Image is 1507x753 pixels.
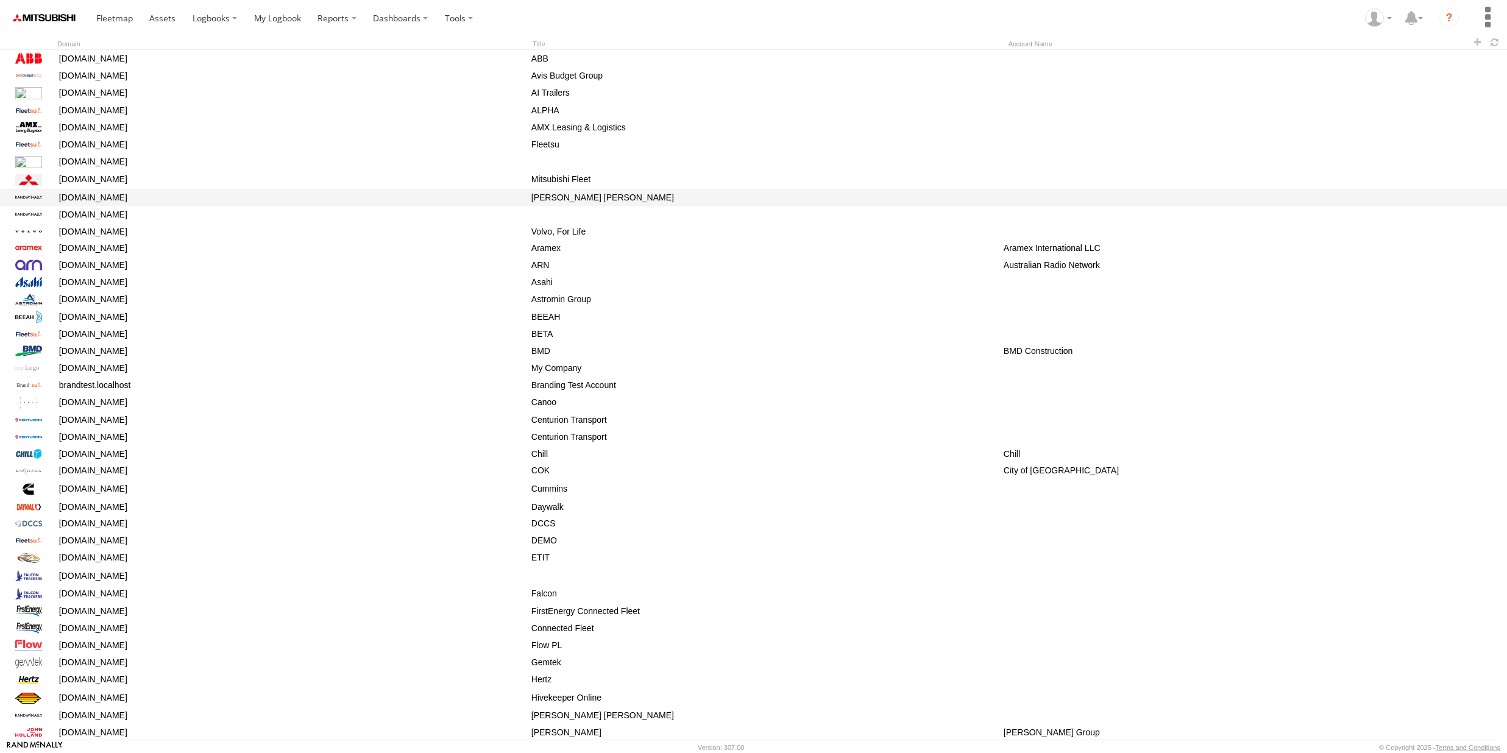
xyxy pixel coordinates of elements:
[1436,744,1500,751] a: Terms and Conditions
[15,362,42,373] img: brandless-logo.svg
[1361,9,1396,27] div: Jonah Towler
[57,207,516,222] div: [DOMAIN_NAME]
[530,85,988,101] div: AI Trailers
[57,672,516,688] div: [DOMAIN_NAME]
[1002,464,1461,479] div: City of [GEOGRAPHIC_DATA]
[530,586,988,601] div: Falcon
[57,40,519,48] div: Domain
[15,122,42,133] img: AMXlogo-sm.jpg.webp
[530,604,988,618] div: FirstEnergy Connected Fleet
[15,623,42,634] img: logo-corporate.png
[530,327,988,342] div: BETA
[15,674,42,686] img: hertz-logo.svg
[530,709,988,723] div: [PERSON_NAME] [PERSON_NAME]
[15,657,42,668] img: gemtek-logo.png
[57,517,516,531] div: [DOMAIN_NAME]
[15,535,42,546] img: fleetsu-logo-horizontal.svg
[57,604,516,618] div: [DOMAIN_NAME]
[57,550,516,566] div: [DOMAIN_NAME]
[1002,344,1461,358] div: BMD Construction
[57,725,516,740] div: [DOMAIN_NAME]
[57,292,516,308] div: [DOMAIN_NAME]
[15,570,42,582] img: falconlogo.png
[530,447,988,461] div: Chill
[57,275,516,289] div: [DOMAIN_NAME]
[15,294,42,306] img: logo.png
[533,40,995,48] div: Title
[15,87,42,99] img: AI-TRAILER-LEASE-INC-LOGO-1.png
[15,710,42,721] img: rand-logo.svg
[1439,8,1459,27] i: ?
[57,172,516,188] div: [DOMAIN_NAME]
[57,224,516,239] div: [DOMAIN_NAME]
[530,395,988,411] div: Canoo
[15,380,42,391] img: logo.svg
[530,51,988,66] div: ABB
[57,327,516,342] div: [DOMAIN_NAME]
[530,172,988,188] div: Mitsubishi Fleet
[15,139,42,150] img: fleetsu-logo-horizontal.svg
[57,656,516,670] div: [DOMAIN_NAME]
[530,672,988,688] div: Hertz
[530,430,988,444] div: Centurion Transport
[57,481,516,497] div: [DOMAIN_NAME]
[1002,258,1461,272] div: Australian Radio Network
[57,378,516,392] div: brandtest.localhost
[530,292,988,308] div: Astromin Group
[57,104,516,118] div: [DOMAIN_NAME]
[15,328,42,339] img: fleetsu-logo-horizontal.svg
[15,209,42,220] img: rand-logo.svg
[1009,40,1470,48] div: Account Name
[15,501,42,512] img: daywalk-logo.jpeg
[698,744,744,751] div: Version: 307.00
[57,51,516,66] div: [DOMAIN_NAME]
[57,85,516,101] div: [DOMAIN_NAME]
[15,226,42,237] img: volvo-spread-wordmark.svg
[530,550,988,566] div: ETIT
[15,727,42,738] img: jhg-logo.svg
[15,397,42,409] img: canoo-logo.svg
[530,500,988,514] div: Daywalk
[530,68,988,83] div: Avis Budget Group
[15,465,42,477] img: cok-logo.png
[530,120,988,135] div: AMX Leasing & Logistics
[15,588,42,600] img: falconlogo.png
[15,192,42,203] img: rand-logo.svg
[57,120,516,135] div: [DOMAIN_NAME]
[15,53,42,64] img: abb-logo.svg
[530,378,988,392] div: Branding Test Account
[15,260,42,270] img: arn-logo.svg
[57,638,516,653] div: [DOMAIN_NAME]
[57,361,516,375] div: [DOMAIN_NAME]
[57,586,516,601] div: [DOMAIN_NAME]
[1379,744,1500,751] div: © Copyright 2025 -
[15,156,42,168] img: EfFd9ew32BBClQ1s-njMt1UB7_p04aCBhgBeQjX3V7fuyA
[15,277,42,288] img: asahi_logo.svg
[530,725,988,740] div: [PERSON_NAME]
[530,517,988,531] div: DCCS
[15,448,42,459] img: logo-v2.png
[57,68,516,83] div: [DOMAIN_NAME]
[1487,37,1502,48] span: Refresh
[15,311,42,323] img: beeah-logo_pr.png
[1002,725,1461,740] div: [PERSON_NAME] Group
[15,606,42,617] img: logo-corporate.png
[530,241,988,256] div: Aramex
[15,552,42,564] img: etit-logo.jpeg
[57,309,516,324] div: [DOMAIN_NAME]
[57,258,516,272] div: [DOMAIN_NAME]
[57,137,516,152] div: [DOMAIN_NAME]
[530,344,988,358] div: BMD
[57,395,516,411] div: [DOMAIN_NAME]
[57,690,516,706] div: [DOMAIN_NAME]
[530,464,988,479] div: COK
[530,190,988,205] div: [PERSON_NAME] [PERSON_NAME]
[57,500,516,514] div: [DOMAIN_NAME]
[1470,37,1485,48] span: Create
[530,258,988,272] div: ARN
[57,344,516,358] div: [DOMAIN_NAME]
[1002,241,1461,256] div: Aramex International LLC
[530,412,988,427] div: Centurion Transport
[57,412,516,427] div: [DOMAIN_NAME]
[530,224,988,239] div: Volvo, For Life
